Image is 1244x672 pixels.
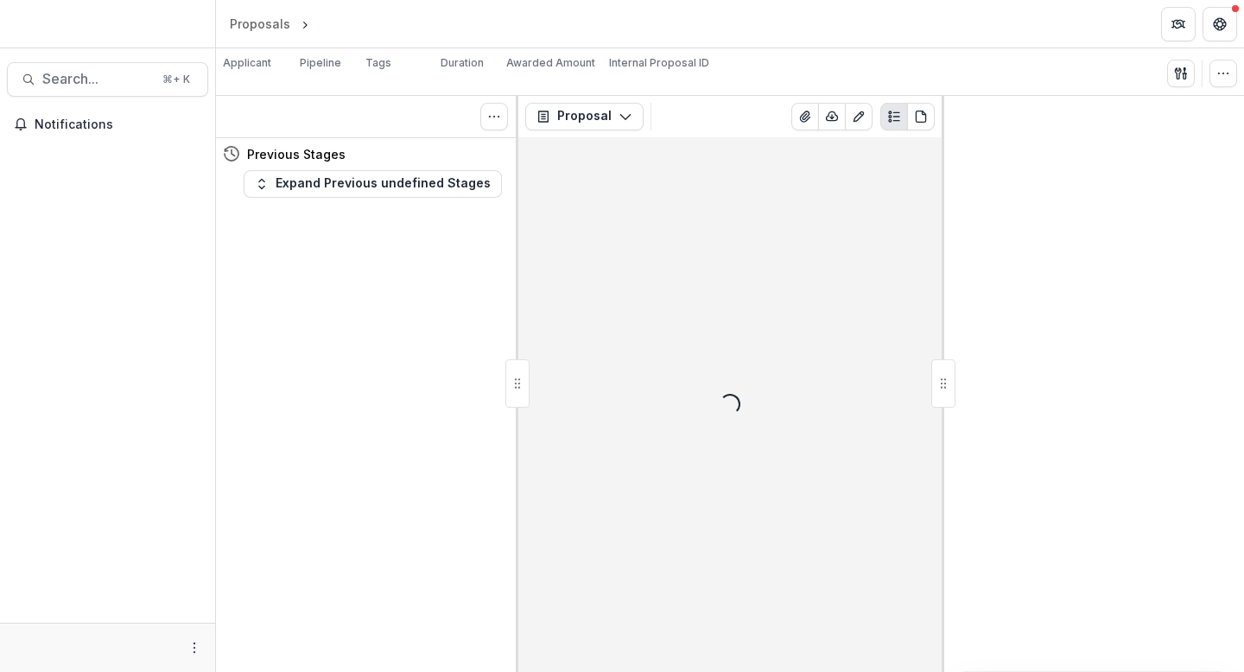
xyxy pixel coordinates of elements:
[845,103,873,130] button: Edit as form
[7,62,208,97] button: Search...
[42,71,152,87] span: Search...
[365,55,391,71] p: Tags
[880,103,908,130] button: Plaintext view
[300,55,341,71] p: Pipeline
[159,70,194,89] div: ⌘ + K
[525,103,644,130] button: Proposal
[1161,7,1196,41] button: Partners
[35,117,201,132] span: Notifications
[247,145,346,163] h4: Previous Stages
[223,55,271,71] p: Applicant
[223,11,297,36] a: Proposals
[609,55,709,71] p: Internal Proposal ID
[791,103,819,130] button: View Attached Files
[223,11,386,36] nav: breadcrumb
[7,111,208,138] button: Notifications
[1203,7,1237,41] button: Get Help
[506,55,595,71] p: Awarded Amount
[907,103,935,130] button: PDF view
[480,103,508,130] button: Toggle View Cancelled Tasks
[244,170,502,198] button: Expand Previous undefined Stages
[441,55,484,71] p: Duration
[230,15,290,33] div: Proposals
[184,637,205,658] button: More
